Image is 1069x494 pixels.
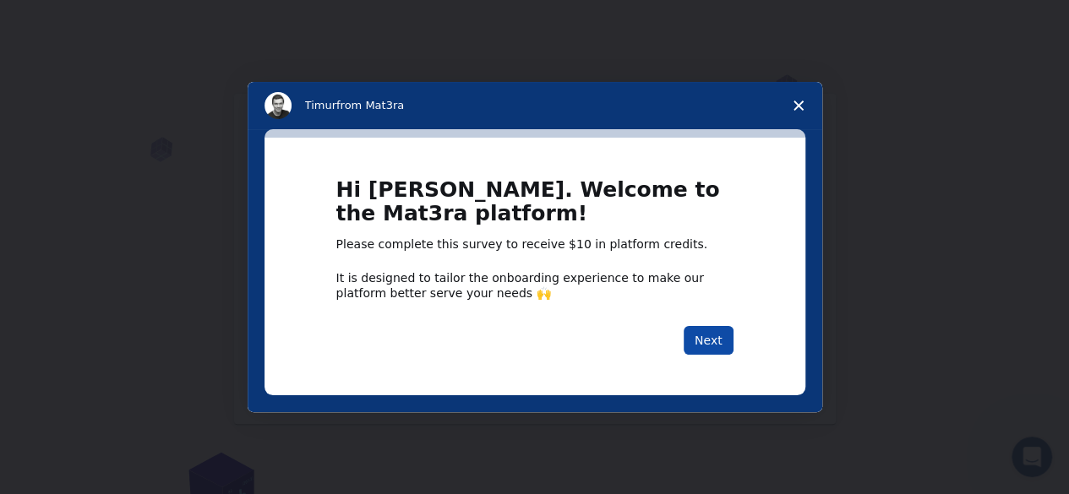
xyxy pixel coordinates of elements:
[775,82,822,129] span: Close survey
[34,12,95,27] span: Support
[336,99,404,111] span: from Mat3ra
[305,99,336,111] span: Timur
[336,270,734,301] div: It is designed to tailor the onboarding experience to make our platform better serve your needs 🙌
[265,92,292,119] img: Profile image for Timur
[684,326,734,355] button: Next
[336,178,734,236] h1: Hi [PERSON_NAME]. Welcome to the Mat3ra platform!
[336,236,734,253] div: Please complete this survey to receive $10 in platform credits.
